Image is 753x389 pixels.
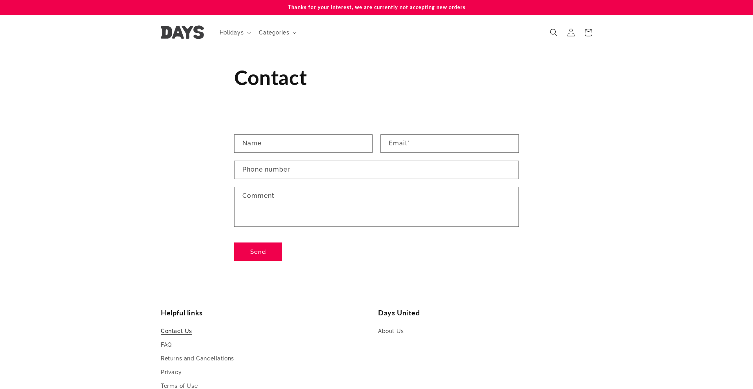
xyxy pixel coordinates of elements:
a: FAQ [161,338,172,352]
span: Holidays [220,29,244,36]
h1: Contact [234,64,519,91]
img: Days United [161,25,204,39]
h2: Days United [378,308,592,317]
a: About Us [378,326,404,338]
a: Privacy [161,365,182,379]
h2: Helpful links [161,308,375,317]
span: Categories [259,29,289,36]
button: Send [234,242,282,261]
a: Returns and Cancellations [161,352,234,365]
summary: Search [545,24,562,41]
summary: Holidays [215,24,255,41]
a: Contact Us [161,326,192,338]
summary: Categories [254,24,300,41]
